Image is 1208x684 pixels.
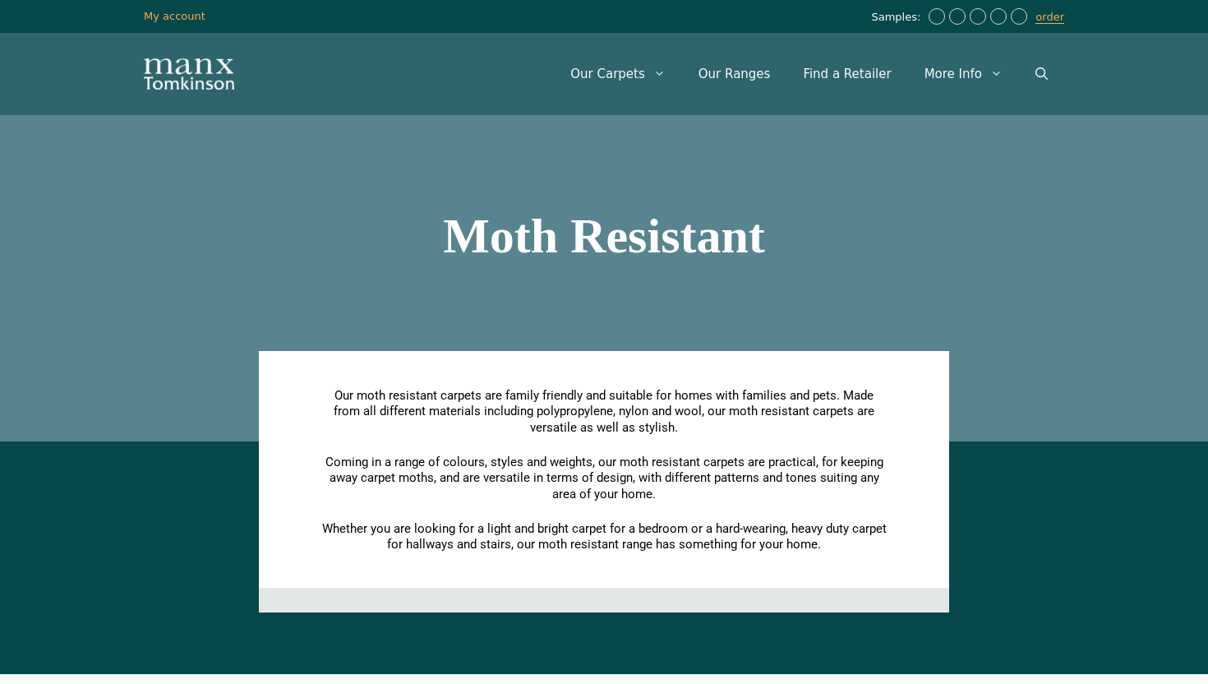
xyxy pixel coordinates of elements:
img: Manx Tomkinson [144,58,234,90]
a: Find a Retailer [786,49,907,99]
a: More Info [908,49,1019,99]
span: Samples: [871,11,924,25]
span: Coming in a range of colours, styles and weights, our moth resistant carpets are practical, for k... [325,455,883,501]
nav: Primary [554,49,1064,99]
a: order [1035,11,1064,24]
h1: Moth Resistant [144,211,1064,261]
a: My account [144,10,205,22]
span: Whether you are looking for a light and bright carpet for a bedroom or a hard-wearing, heavy duty... [322,521,887,552]
span: Our moth resistant carpets are family friendly and suitable for homes with families and pets. Mad... [334,388,874,435]
a: Open Search Bar [1019,49,1064,99]
a: Our Carpets [554,49,682,99]
a: Our Ranges [682,49,787,99]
